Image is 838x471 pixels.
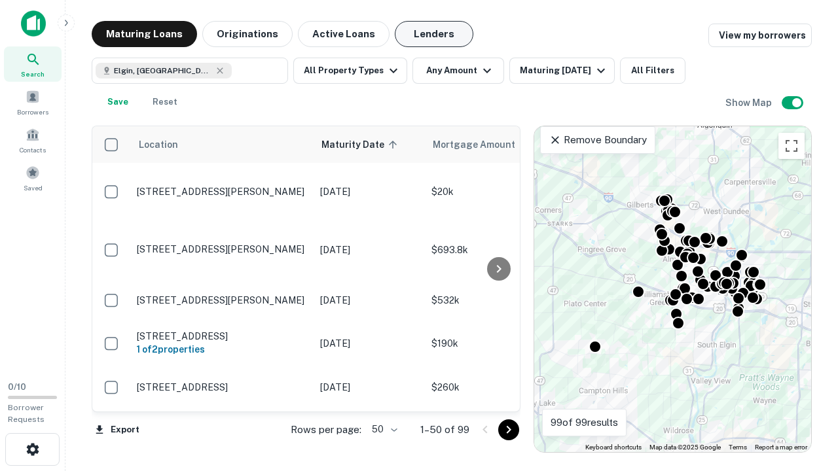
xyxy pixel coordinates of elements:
button: All Property Types [293,58,407,84]
span: Map data ©2025 Google [649,444,721,451]
a: Terms (opens in new tab) [729,444,747,451]
iframe: Chat Widget [773,366,838,429]
p: [STREET_ADDRESS] [137,330,307,342]
button: Maturing Loans [92,21,197,47]
button: All Filters [620,58,685,84]
button: Active Loans [298,21,390,47]
p: [DATE] [320,184,418,199]
span: Borrowers [17,107,48,117]
span: Maturity Date [321,137,401,152]
img: Google [537,435,581,452]
p: Rows per page: [291,422,361,438]
button: Lenders [395,21,473,47]
a: Search [4,46,62,82]
th: Maturity Date [314,126,425,163]
span: Elgin, [GEOGRAPHIC_DATA], [GEOGRAPHIC_DATA] [114,65,212,77]
p: $532k [431,293,562,307]
a: Saved [4,160,62,196]
button: Reset [144,89,186,115]
img: capitalize-icon.png [21,10,46,37]
p: $190k [431,336,562,351]
button: Toggle fullscreen view [778,133,805,159]
p: [STREET_ADDRESS] [137,381,307,393]
div: 0 0 [534,126,811,452]
a: View my borrowers [708,24,812,47]
span: Mortgage Amount [433,137,532,152]
h6: Show Map [725,96,774,110]
div: 50 [367,420,399,439]
p: $260k [431,380,562,394]
a: Open this area in Google Maps (opens a new window) [537,435,581,452]
a: Report a map error [755,444,807,451]
button: Export [92,420,143,440]
span: Search [21,69,45,79]
p: [DATE] [320,243,418,257]
p: Remove Boundary [549,132,646,148]
span: 0 / 10 [8,382,26,392]
p: [DATE] [320,336,418,351]
div: Maturing [DATE] [520,63,609,78]
button: Maturing [DATE] [509,58,615,84]
th: Mortgage Amount [425,126,569,163]
p: 1–50 of 99 [420,422,469,438]
button: Save your search to get updates of matches that match your search criteria. [97,89,139,115]
h6: 1 of 2 properties [137,342,307,357]
a: Borrowers [4,84,62,120]
button: Any Amount [412,58,504,84]
span: Location [138,137,178,152]
span: Borrower Requests [8,403,45,424]
button: Keyboard shortcuts [585,443,642,452]
button: Originations [202,21,293,47]
p: $693.8k [431,243,562,257]
p: [STREET_ADDRESS][PERSON_NAME] [137,186,307,198]
p: [DATE] [320,380,418,394]
span: Saved [24,183,43,193]
span: Contacts [20,145,46,155]
th: Location [130,126,314,163]
a: Contacts [4,122,62,158]
button: Go to next page [498,419,519,440]
p: $20k [431,184,562,199]
p: [STREET_ADDRESS][PERSON_NAME] [137,243,307,255]
p: 99 of 99 results [551,415,618,430]
p: [DATE] [320,293,418,307]
p: [STREET_ADDRESS][PERSON_NAME] [137,294,307,306]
